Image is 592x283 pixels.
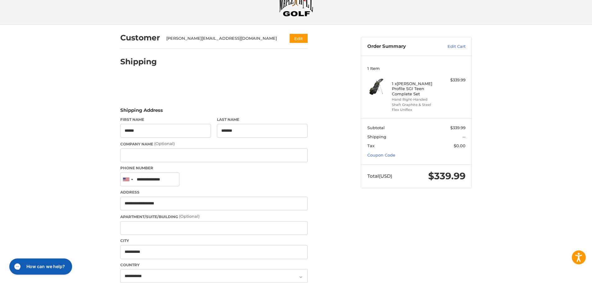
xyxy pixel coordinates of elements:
[428,170,466,182] span: $339.99
[120,117,211,122] label: First Name
[217,117,308,122] label: Last Name
[450,125,466,130] span: $339.99
[120,141,308,147] label: Company Name
[434,43,466,50] a: Edit Cart
[367,43,434,50] h3: Order Summary
[120,57,157,66] h2: Shipping
[367,143,374,148] span: Tax
[120,107,163,117] legend: Shipping Address
[367,134,386,139] span: Shipping
[120,33,160,43] h2: Customer
[367,125,385,130] span: Subtotal
[120,189,308,195] label: Address
[120,262,308,268] label: Country
[120,213,308,220] label: Apartment/Suite/Building
[120,165,308,171] label: Phone Number
[121,173,135,186] div: United States: +1
[441,77,466,83] div: $339.99
[392,97,439,102] li: Hand Right-Handed
[154,141,175,146] small: (Optional)
[367,66,466,71] h3: 1 Item
[120,238,308,244] label: City
[290,34,308,43] button: Edit
[166,35,278,42] div: [PERSON_NAME][EMAIL_ADDRESS][DOMAIN_NAME]
[6,256,74,277] iframe: Gorgias live chat messenger
[462,134,466,139] span: --
[392,81,439,96] h4: 1 x [PERSON_NAME] Profile SGI Teen Complete Set
[392,107,439,112] li: Flex Uniflex
[367,173,392,179] span: Total (USD)
[367,153,395,157] a: Coupon Code
[454,143,466,148] span: $0.00
[179,214,200,219] small: (Optional)
[392,102,439,107] li: Shaft Graphite & Steel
